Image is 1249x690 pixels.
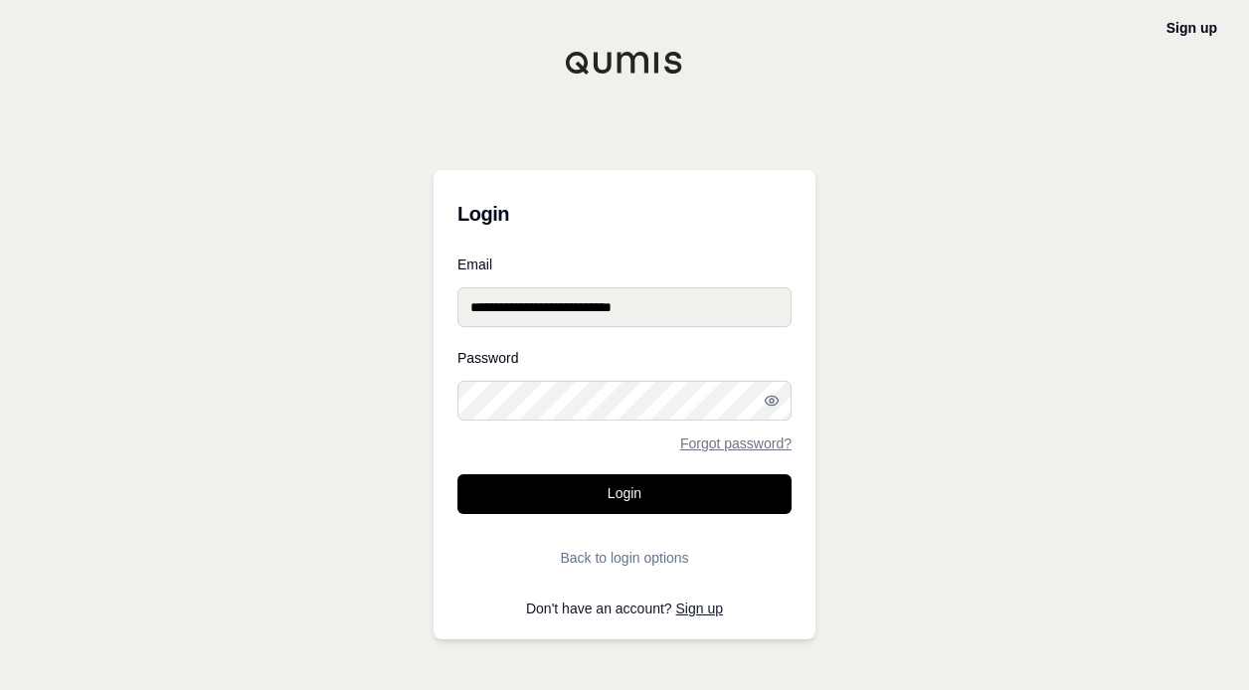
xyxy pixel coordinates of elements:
button: Login [457,474,792,514]
h3: Login [457,194,792,234]
a: Sign up [676,601,723,616]
p: Don't have an account? [457,602,792,615]
a: Forgot password? [680,436,792,450]
label: Email [457,258,792,271]
button: Back to login options [457,538,792,578]
img: Qumis [565,51,684,75]
label: Password [457,351,792,365]
a: Sign up [1166,20,1217,36]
